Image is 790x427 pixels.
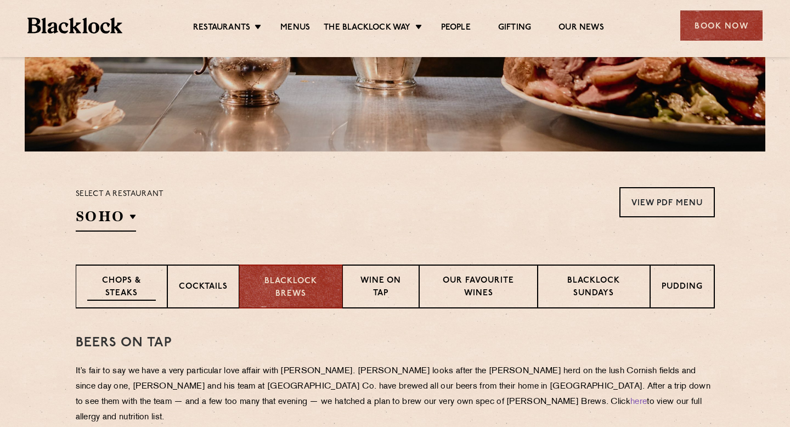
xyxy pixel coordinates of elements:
[280,23,310,35] a: Menus
[76,187,164,201] p: Select a restaurant
[324,23,410,35] a: The Blacklock Way
[179,281,228,295] p: Cocktails
[619,187,715,217] a: View PDF Menu
[87,275,156,301] p: Chops & Steaks
[193,23,250,35] a: Restaurants
[76,364,715,425] p: It’s fair to say we have a very particular love affair with [PERSON_NAME]. [PERSON_NAME] looks af...
[354,275,408,301] p: Wine on Tap
[441,23,471,35] a: People
[558,23,604,35] a: Our News
[662,281,703,295] p: Pudding
[251,276,331,300] p: Blacklock Brews
[431,275,526,301] p: Our favourite wines
[76,336,715,350] h3: Beers on tap
[498,23,531,35] a: Gifting
[549,275,639,301] p: Blacklock Sundays
[27,18,122,33] img: BL_Textured_Logo-footer-cropped.svg
[630,398,647,406] a: here
[680,10,763,41] div: Book Now
[76,207,136,232] h2: SOHO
